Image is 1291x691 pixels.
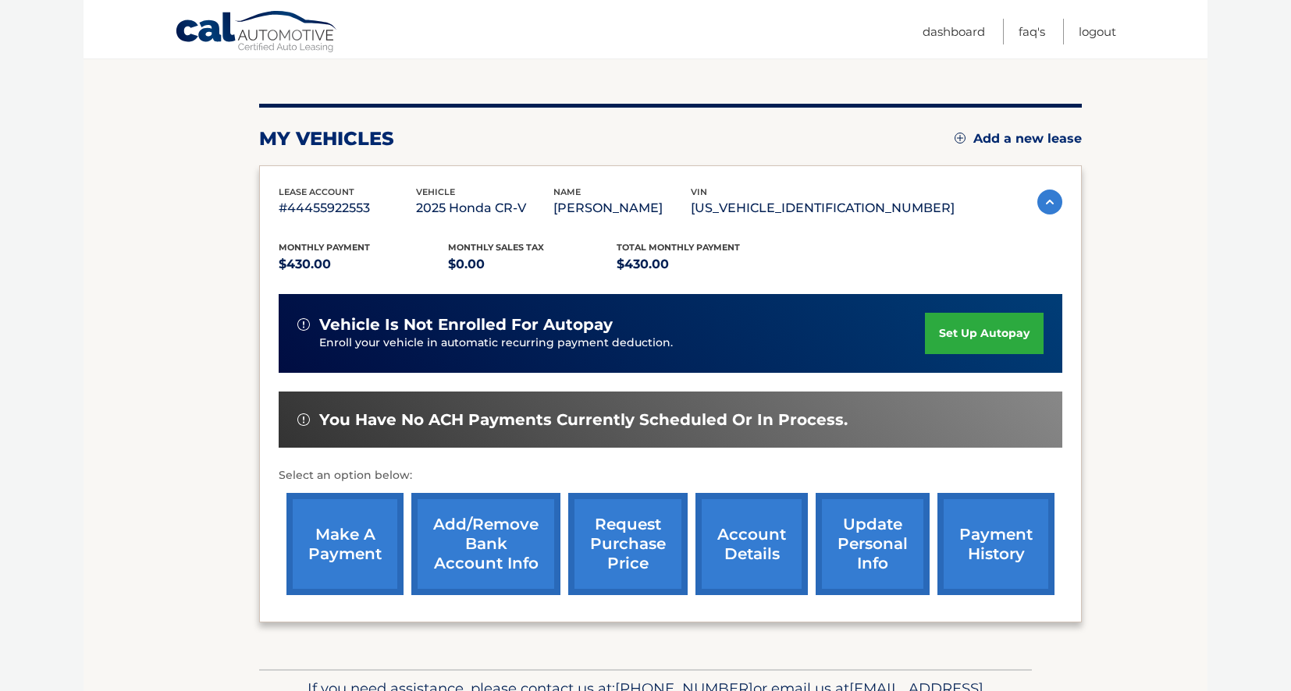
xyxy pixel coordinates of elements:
[925,313,1044,354] a: set up autopay
[411,493,560,595] a: Add/Remove bank account info
[448,253,617,275] p: $0.00
[319,335,925,352] p: Enroll your vehicle in automatic recurring payment deduction.
[691,186,707,197] span: vin
[416,186,455,197] span: vehicle
[937,493,1054,595] a: payment history
[1019,19,1045,44] a: FAQ's
[279,197,416,219] p: #44455922553
[1037,190,1062,214] img: accordion-active.svg
[279,242,370,253] span: Monthly Payment
[319,315,613,335] span: vehicle is not enrolled for autopay
[1079,19,1116,44] a: Logout
[568,493,688,595] a: request purchase price
[923,19,985,44] a: Dashboard
[553,197,691,219] p: [PERSON_NAME]
[175,10,339,55] a: Cal Automotive
[279,253,448,275] p: $430.00
[416,197,553,219] p: 2025 Honda CR-V
[286,493,404,595] a: make a payment
[955,133,966,144] img: add.svg
[259,127,394,151] h2: my vehicles
[297,413,310,426] img: alert-white.svg
[816,493,930,595] a: update personal info
[279,186,354,197] span: lease account
[617,242,740,253] span: Total Monthly Payment
[319,410,848,430] span: You have no ACH payments currently scheduled or in process.
[297,318,310,331] img: alert-white.svg
[695,493,808,595] a: account details
[448,242,544,253] span: Monthly sales Tax
[617,253,786,275] p: $430.00
[279,466,1062,485] p: Select an option below:
[691,197,955,219] p: [US_VEHICLE_IDENTIFICATION_NUMBER]
[955,131,1082,147] a: Add a new lease
[553,186,581,197] span: name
